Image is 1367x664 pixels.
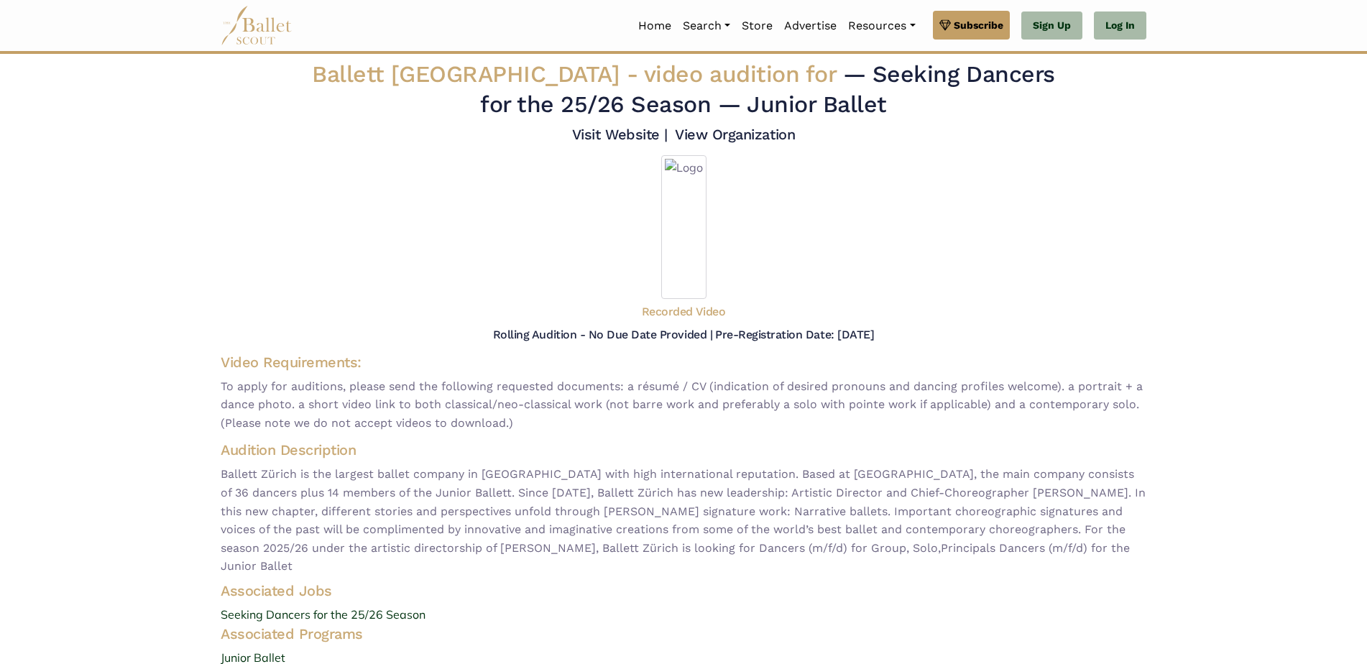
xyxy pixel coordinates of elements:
a: Advertise [778,11,842,41]
h5: Pre-Registration Date: [DATE] [715,328,874,341]
h4: Audition Description [221,441,1146,459]
span: Subscribe [954,17,1003,33]
h5: Rolling Audition - No Due Date Provided | [493,328,712,341]
a: Seeking Dancers for the 25/26 Season [209,606,1158,624]
span: video audition for [644,60,836,88]
span: — Junior Ballet [718,91,887,118]
a: Store [736,11,778,41]
a: Log In [1094,11,1146,40]
a: Search [677,11,736,41]
h5: Recorded Video [642,305,725,320]
a: Sign Up [1021,11,1082,40]
img: gem.svg [939,17,951,33]
a: View Organization [675,126,795,143]
span: Ballett [GEOGRAPHIC_DATA] - [312,60,842,88]
a: Visit Website | [572,126,668,143]
h4: Associated Jobs [209,581,1158,600]
span: To apply for auditions, please send the following requested documents: a résumé / CV (indication ... [221,377,1146,433]
a: Subscribe [933,11,1010,40]
h4: Associated Programs [209,624,1158,643]
a: Resources [842,11,921,41]
span: Ballett Zürich is the largest ballet company in [GEOGRAPHIC_DATA] with high international reputat... [221,465,1146,576]
img: Logo [661,155,706,299]
a: Home [632,11,677,41]
span: — Seeking Dancers for the 25/26 Season [480,60,1055,118]
span: Video Requirements: [221,354,362,371]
